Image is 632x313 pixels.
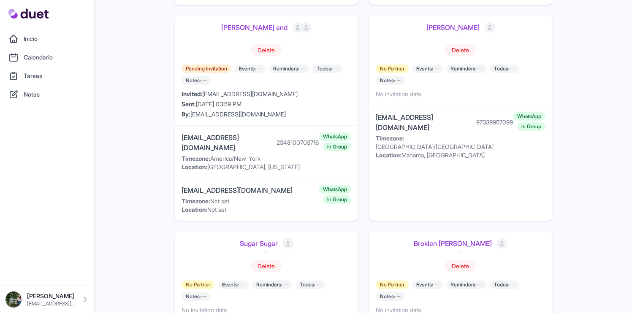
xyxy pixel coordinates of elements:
[182,154,319,163] div: America/New_York
[376,134,513,151] div: [GEOGRAPHIC_DATA]/[GEOGRAPHIC_DATA]
[412,281,443,289] span: Events: --
[323,195,351,204] span: In Group
[490,65,519,73] span: Todos: --
[323,143,351,151] span: In Group
[445,32,476,41] div: —
[182,90,202,97] strong: Invited:
[5,49,89,66] a: Calendario
[445,44,476,56] button: Delete
[412,65,443,73] span: Events: --
[182,197,296,205] div: Not set
[182,185,293,195] div: [EMAIL_ADDRESS][DOMAIN_NAME]
[182,205,296,214] div: Not set
[513,112,545,121] span: WhatsApp
[376,151,513,159] div: Manama, [GEOGRAPHIC_DATA]
[269,65,309,73] span: Reminders: --
[5,30,89,47] a: Inicio
[376,281,409,289] span: No Partner
[182,110,351,119] div: [EMAIL_ADDRESS][DOMAIN_NAME]
[319,185,351,194] span: WhatsApp
[296,281,325,289] span: Todos: --
[376,292,405,301] span: Notes: --
[182,281,214,289] span: No Partner
[5,67,89,84] a: Tareas
[251,248,282,257] div: —
[182,90,351,98] div: [EMAIL_ADDRESS][DOMAIN_NAME]
[277,138,319,147] div: 2348100703716
[182,197,210,205] strong: Timezone:
[218,281,249,289] span: Events: --
[240,238,278,248] a: Sugar Sugar
[182,155,210,162] strong: Timezone:
[252,281,292,289] span: Reminders: --
[414,238,492,248] a: Broklen [PERSON_NAME]
[376,65,409,73] span: No Partner
[517,122,545,131] span: In Group
[235,65,266,73] span: Events: --
[476,118,513,127] div: 97339957099
[182,292,211,301] span: Notes: --
[490,281,519,289] span: Todos: --
[319,132,351,141] span: WhatsApp
[182,163,207,170] strong: Location:
[446,281,486,289] span: Reminders: --
[182,100,196,108] strong: Sent:
[5,86,89,103] a: Notas
[376,112,473,132] div: [EMAIL_ADDRESS][DOMAIN_NAME]
[445,248,476,257] div: —
[376,90,545,98] div: No invitation data
[445,260,476,272] button: Delete
[182,206,207,213] strong: Location:
[27,300,76,307] p: [EMAIL_ADDRESS][DOMAIN_NAME]
[426,22,480,32] a: [PERSON_NAME]
[182,111,190,118] strong: By:
[376,135,404,142] strong: Timezone:
[5,291,22,308] img: DSC08576_Original.jpeg
[251,32,282,41] div: —
[27,292,76,300] p: [PERSON_NAME]
[221,22,288,32] a: [PERSON_NAME] and
[182,76,211,85] span: Notes: --
[251,260,282,272] button: Delete
[182,163,319,171] div: [GEOGRAPHIC_DATA], [US_STATE]
[182,100,351,108] div: [DATE] 03:59 PM
[376,76,405,85] span: Notes: --
[182,65,231,73] span: Pending Invitation
[376,151,401,159] strong: Location:
[182,132,273,153] div: [EMAIL_ADDRESS][DOMAIN_NAME]
[312,65,342,73] span: Todos: --
[5,291,89,308] a: [PERSON_NAME] [EMAIL_ADDRESS][DOMAIN_NAME]
[251,44,282,56] button: Delete
[446,65,486,73] span: Reminders: --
